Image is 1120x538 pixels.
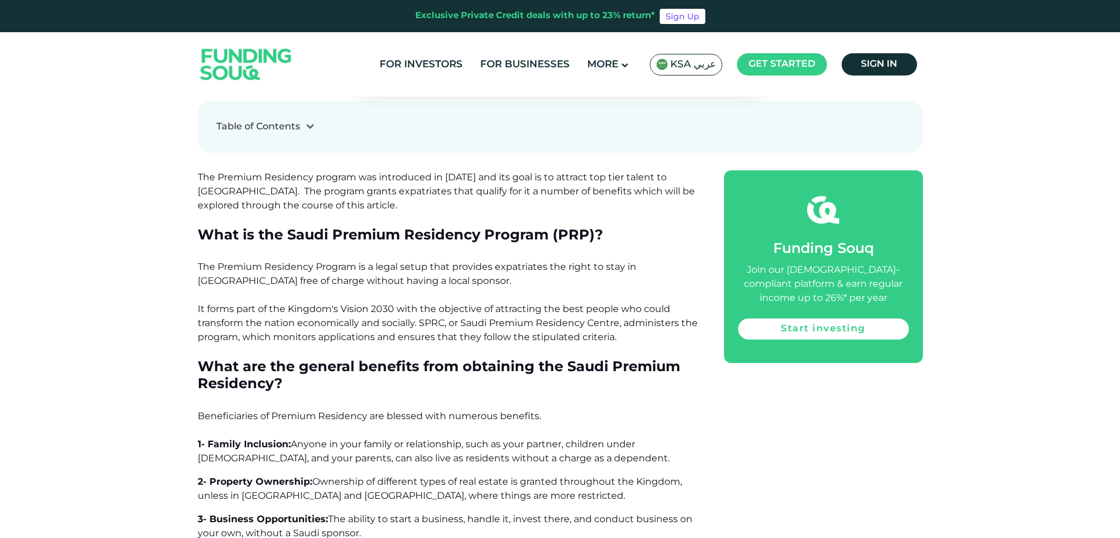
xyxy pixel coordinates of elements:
span: Funding Souq [773,242,874,256]
span: Beneficiaries of Premium Residency are blessed with numerous benefits. [198,410,541,422]
a: For Investors [377,55,466,74]
span: KSA عربي [670,58,716,71]
a: Sign in [842,53,917,76]
a: Start investing [738,318,909,340]
span: The Premium Residency Program is a legal setup that provides expatriates the right to stay in [GE... [198,261,698,342]
span: The Premium Residency program was introduced in [DATE] and its goal is to attract top tier talent... [198,172,695,211]
img: SA Flag [656,59,668,70]
span: Anyone in your family or relationship, such as your partner, children under [DEMOGRAPHIC_DATA], a... [198,438,670,464]
a: For Businesses [477,55,573,74]
a: Sign Up [660,9,705,24]
span: What are the general benefits from obtaining the Saudi Premium Residency? [198,358,680,392]
span: Ownership of different types of real estate is granted throughout the Kingdom, unless in [GEOGRAP... [198,476,682,501]
img: Logo [189,35,304,94]
span: 3- Business Opportunities: [198,513,328,525]
span: Sign in [861,60,897,68]
span: Get started [749,60,815,68]
div: Exclusive Private Credit deals with up to 23% return* [415,9,655,23]
span: 1- Family Inclusion: [198,438,291,450]
span: 2- Property Ownership: [198,476,312,487]
div: Join our [DEMOGRAPHIC_DATA]-compliant platform & earn regular income up to 26%* per year [738,263,909,306]
div: Table of Contents [216,120,300,134]
span: What is the Saudi Premium Residency Program (PRP)? [198,226,603,243]
span: More [587,60,618,70]
img: fsicon [807,194,839,226]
